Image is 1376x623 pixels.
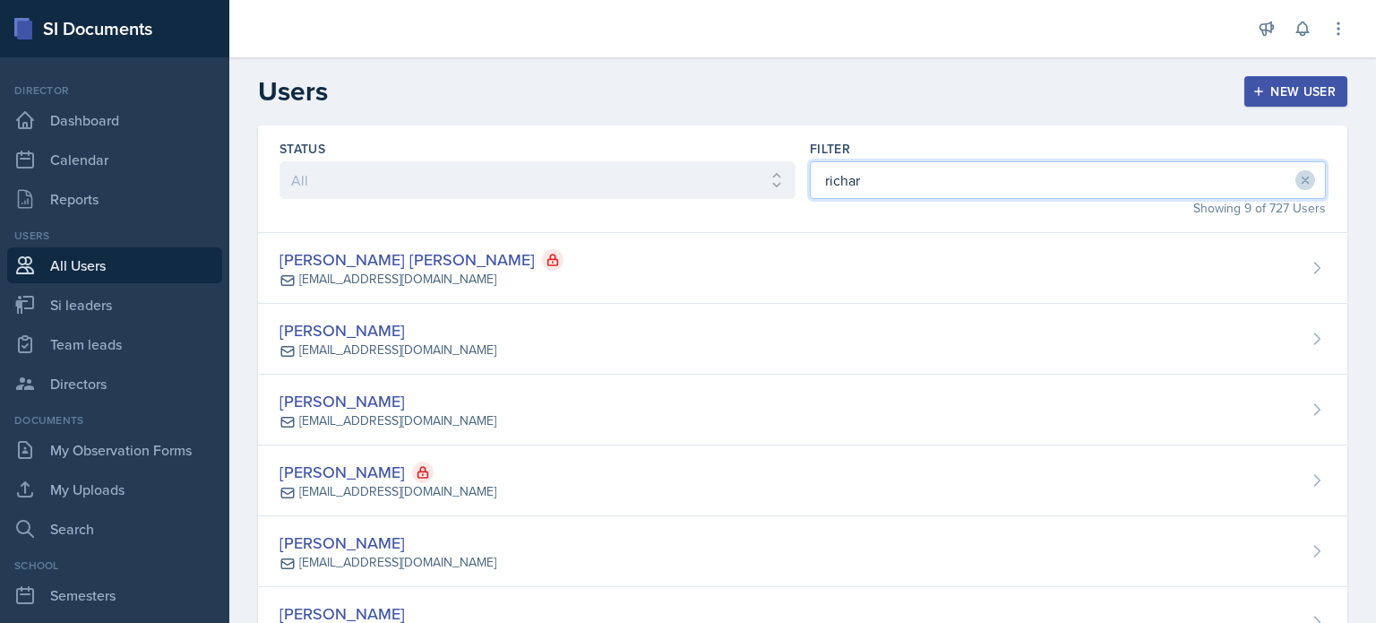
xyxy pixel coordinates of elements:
[7,511,222,547] a: Search
[1244,76,1347,107] button: New User
[299,411,496,430] div: [EMAIL_ADDRESS][DOMAIN_NAME]
[258,516,1347,587] a: [PERSON_NAME] [EMAIL_ADDRESS][DOMAIN_NAME]
[7,228,222,244] div: Users
[279,140,325,158] label: Status
[7,82,222,99] div: Director
[1256,84,1336,99] div: New User
[258,233,1347,304] a: [PERSON_NAME] [PERSON_NAME] [EMAIL_ADDRESS][DOMAIN_NAME]
[810,140,850,158] label: Filter
[7,142,222,177] a: Calendar
[299,553,496,572] div: [EMAIL_ADDRESS][DOMAIN_NAME]
[7,181,222,217] a: Reports
[279,389,496,413] div: [PERSON_NAME]
[7,366,222,402] a: Directors
[258,446,1347,516] a: [PERSON_NAME] [EMAIL_ADDRESS][DOMAIN_NAME]
[7,432,222,468] a: My Observation Forms
[258,375,1347,446] a: [PERSON_NAME] [EMAIL_ADDRESS][DOMAIN_NAME]
[299,482,496,501] div: [EMAIL_ADDRESS][DOMAIN_NAME]
[7,558,222,574] div: School
[810,161,1326,199] input: Filter
[299,341,496,359] div: [EMAIL_ADDRESS][DOMAIN_NAME]
[7,577,222,613] a: Semesters
[258,75,328,108] h2: Users
[7,472,222,507] a: My Uploads
[279,247,560,272] div: [PERSON_NAME] [PERSON_NAME]
[7,247,222,283] a: All Users
[279,531,496,555] div: [PERSON_NAME]
[7,287,222,323] a: Si leaders
[810,199,1326,218] div: Showing 9 of 727 Users
[279,460,496,484] div: [PERSON_NAME]
[258,304,1347,375] a: [PERSON_NAME] [EMAIL_ADDRESS][DOMAIN_NAME]
[7,102,222,138] a: Dashboard
[299,270,496,289] div: [EMAIL_ADDRESS][DOMAIN_NAME]
[7,412,222,428] div: Documents
[279,318,496,342] div: [PERSON_NAME]
[7,326,222,362] a: Team leads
